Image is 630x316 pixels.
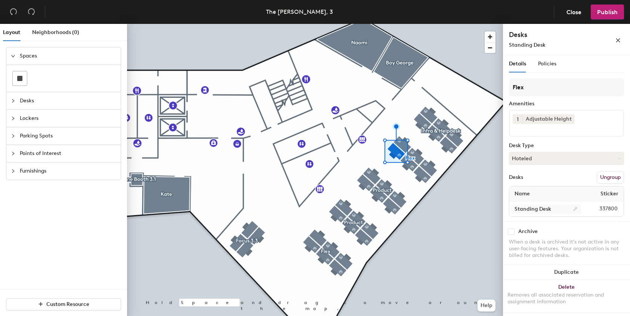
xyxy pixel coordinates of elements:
[538,61,556,67] span: Policies
[509,61,526,67] span: Details
[478,300,495,312] button: Help
[20,162,116,180] span: Furnishings
[32,29,79,35] span: Neighborhoods (0)
[266,7,333,16] div: The [PERSON_NAME], 3
[560,4,588,19] button: Close
[11,134,15,138] span: collapsed
[511,204,581,214] input: Unnamed desk
[591,4,624,19] button: Publish
[509,101,624,107] div: Amenities
[3,29,20,35] span: Layout
[20,92,116,109] span: Desks
[509,152,624,165] button: Hoteled
[20,145,116,162] span: Points of Interest
[509,143,624,149] div: Desk Type
[503,265,630,280] button: Duplicate
[518,229,538,235] div: Archive
[566,9,581,16] span: Close
[517,115,519,123] span: 1
[6,298,121,310] button: Custom Resource
[511,187,534,201] span: Name
[597,9,618,16] span: Publish
[581,205,622,213] span: 337800
[10,8,17,15] span: undo
[509,30,591,40] h4: Desks
[509,42,546,48] span: Standing Desk
[46,301,89,307] span: Custom Resource
[20,110,116,127] span: Lockers
[6,4,21,19] button: Undo (⌘ + Z)
[11,151,15,156] span: collapsed
[24,4,39,19] button: Redo (⌘ + ⇧ + Z)
[20,127,116,145] span: Parking Spots
[507,292,626,305] div: Removes all associated reservation and assignment information
[615,38,621,43] span: close
[509,239,624,259] div: When a desk is archived it's not active in any user-facing features. Your organization is not bil...
[11,169,15,173] span: collapsed
[597,171,624,184] button: Ungroup
[597,187,622,201] span: Sticker
[503,280,630,313] button: DeleteRemoves all associated reservation and assignment information
[11,54,15,58] span: expanded
[20,47,116,65] span: Spaces
[522,114,575,124] div: Adjustable Height
[11,116,15,121] span: collapsed
[11,99,15,103] span: collapsed
[509,174,523,180] div: Desks
[513,114,522,124] button: 1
